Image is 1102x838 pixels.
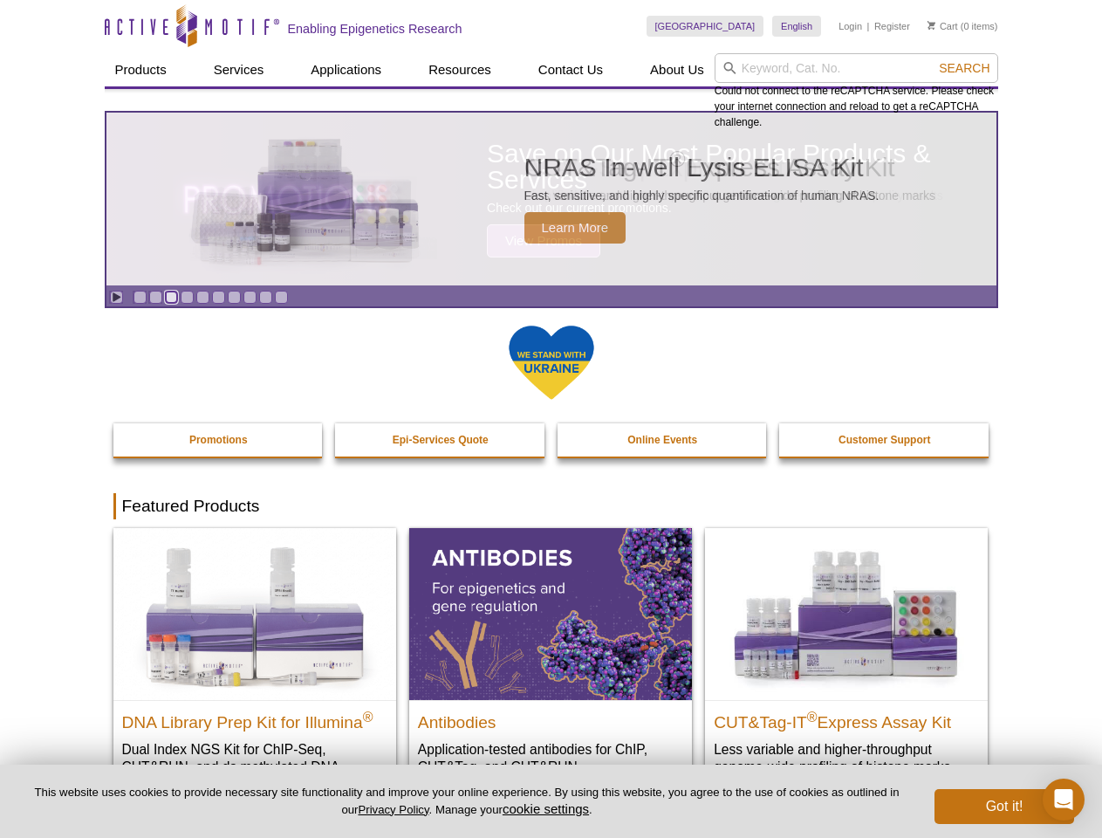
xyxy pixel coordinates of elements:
[113,528,396,699] img: DNA Library Prep Kit for Illumina
[212,291,225,304] a: Go to slide 6
[228,291,241,304] a: Go to slide 7
[927,21,935,30] img: Your Cart
[927,20,958,32] a: Cart
[409,528,692,793] a: All Antibodies Antibodies Application-tested antibodies for ChIP, CUT&Tag, and CUT&RUN.
[393,434,489,446] strong: Epi-Services Quote
[528,53,613,86] a: Contact Us
[939,61,989,75] span: Search
[106,113,996,285] article: NRAS In-well Lysis ELISA Kit
[558,423,769,457] a: Online Events
[358,803,428,816] a: Privacy Policy
[779,423,990,457] a: Customer Support
[105,53,177,86] a: Products
[524,155,880,181] h2: NRAS In-well Lysis ELISA Kit
[149,291,162,304] a: Go to slide 2
[288,21,462,37] h2: Enabling Epigenetics Research
[508,324,595,402] img: We Stand With Ukraine
[418,740,683,776] p: Application-tested antibodies for ChIP, CUT&Tag, and CUT&RUN.
[524,212,626,244] span: Learn More
[838,20,862,32] a: Login
[418,705,683,732] h2: Antibodies
[772,16,821,37] a: English
[934,60,995,76] button: Search
[640,53,715,86] a: About Us
[106,113,996,285] a: NRAS In-well Lysis ELISA Kit NRAS In-well Lysis ELISA Kit Fast, sensitive, and highly specific qu...
[275,291,288,304] a: Go to slide 10
[28,785,906,818] p: This website uses cookies to provide necessary site functionality and improve your online experie...
[927,16,998,37] li: (0 items)
[335,423,546,457] a: Epi-Services Quote
[867,16,870,37] li: |
[627,434,697,446] strong: Online Events
[715,53,998,130] div: Could not connect to the reCAPTCHA service. Please check your internet connection and reload to g...
[874,20,910,32] a: Register
[934,789,1074,824] button: Got it!
[503,801,589,816] button: cookie settings
[647,16,764,37] a: [GEOGRAPHIC_DATA]
[363,709,373,724] sup: ®
[243,291,257,304] a: Go to slide 8
[122,705,387,732] h2: DNA Library Prep Kit for Illumina
[838,434,930,446] strong: Customer Support
[122,740,387,793] p: Dual Index NGS Kit for ChIP-Seq, CUT&RUN, and ds methylated DNA assays.
[189,434,248,446] strong: Promotions
[196,291,209,304] a: Go to slide 5
[705,528,988,699] img: CUT&Tag-IT® Express Assay Kit
[259,291,272,304] a: Go to slide 9
[705,528,988,793] a: CUT&Tag-IT® Express Assay Kit CUT&Tag-IT®Express Assay Kit Less variable and higher-throughput ge...
[175,139,437,259] img: NRAS In-well Lysis ELISA Kit
[714,740,979,776] p: Less variable and higher-throughput genome-wide profiling of histone marks​.
[113,528,396,810] a: DNA Library Prep Kit for Illumina DNA Library Prep Kit for Illumina® Dual Index NGS Kit for ChIP-...
[524,188,880,203] p: Fast, sensitive, and highly specific quantification of human NRAS.
[165,291,178,304] a: Go to slide 3
[715,53,998,83] input: Keyword, Cat. No.
[203,53,275,86] a: Services
[807,709,818,724] sup: ®
[714,705,979,732] h2: CUT&Tag-IT Express Assay Kit
[113,423,325,457] a: Promotions
[110,291,123,304] a: Toggle autoplay
[113,493,989,519] h2: Featured Products
[181,291,194,304] a: Go to slide 4
[300,53,392,86] a: Applications
[409,528,692,699] img: All Antibodies
[133,291,147,304] a: Go to slide 1
[418,53,502,86] a: Resources
[1043,779,1085,821] div: Open Intercom Messenger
